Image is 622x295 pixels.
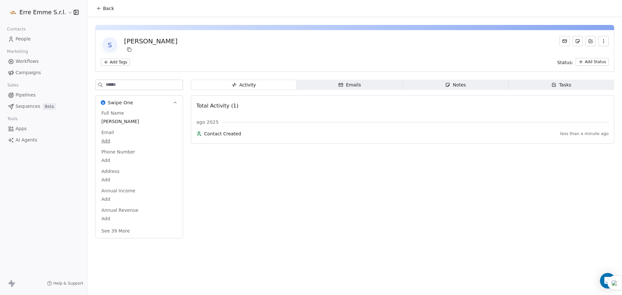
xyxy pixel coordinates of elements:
div: [PERSON_NAME] [124,37,178,46]
span: Apps [16,125,27,132]
img: Swipe One [101,100,105,105]
a: Workflows [5,56,82,67]
button: Add Tags [101,59,130,66]
div: Emails [338,82,361,88]
span: Add [101,157,177,164]
a: People [5,34,82,44]
span: Email [100,129,115,136]
div: Notes [445,82,466,88]
span: Add [101,138,177,144]
span: Status: [557,59,573,66]
span: Campaigns [16,69,41,76]
div: Swipe OneSwipe One [96,110,183,238]
span: Full Name [100,110,125,116]
span: Annual Income [100,187,137,194]
span: Sequences [16,103,40,110]
span: Contacts [4,24,29,34]
img: Logo%20Erre%20Emme%20PP%20trasparente.png [9,8,17,16]
span: Annual Revenue [100,207,140,213]
span: Marketing [4,47,31,56]
a: AI Agents [5,135,82,145]
span: Tools [5,114,20,124]
span: Back [103,5,114,12]
span: Add [101,176,177,183]
span: Add [101,196,177,202]
span: Contact Created [204,130,558,137]
span: Phone Number [100,149,136,155]
span: Total Activity (1) [196,103,238,109]
span: AI Agents [16,137,37,143]
span: [PERSON_NAME] [101,118,177,125]
button: Back [93,3,118,14]
span: Erre Emme S.r.l. [19,8,66,17]
span: Pipelines [16,92,36,98]
span: Add [101,215,177,222]
span: ago 2025 [196,119,219,125]
span: Swipe One [108,99,133,106]
div: Tasks [551,82,571,88]
a: SequencesBeta [5,101,82,112]
a: Campaigns [5,67,82,78]
span: Beta [43,103,56,110]
span: S [102,37,118,53]
button: Swipe OneSwipe One [96,96,183,110]
a: Pipelines [5,90,82,100]
div: Open Intercom Messenger [600,273,616,289]
span: Sales [5,80,21,90]
span: Help & Support [53,281,83,286]
span: Address [100,168,121,175]
a: Apps [5,123,82,134]
span: Workflows [16,58,39,65]
button: Erre Emme S.r.l. [8,7,69,18]
span: People [16,36,31,42]
button: See 39 More [98,225,134,237]
a: Help & Support [47,281,83,286]
span: less than a minute ago [560,131,609,136]
button: Add Status [576,58,609,66]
